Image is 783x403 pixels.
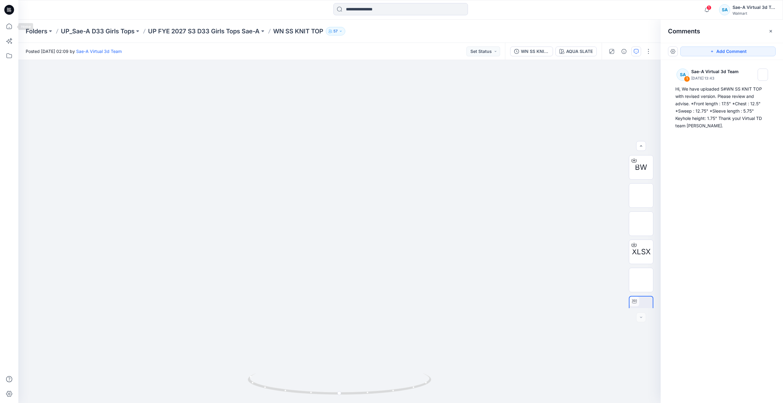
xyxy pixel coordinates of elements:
a: UP FYE 2027 S3 D33 Girls Tops Sae-A [148,27,260,35]
p: Sae-A Virtual 3d Team [691,68,740,75]
button: Details [619,47,629,56]
div: Walmart [733,11,775,16]
div: 1 [684,76,690,82]
div: AQUA SLATE [566,48,593,55]
div: SA [677,69,689,81]
div: WN SS KNIT TOP_REV1_FULL COLORWAYS [521,48,549,55]
p: 57 [333,28,338,35]
a: Sae-A Virtual 3d Team [76,49,122,54]
p: WN SS KNIT TOP [273,27,323,35]
p: [DATE] 13:43 [691,75,740,81]
button: WN SS KNIT TOP_REV1_FULL COLORWAYS [510,47,553,56]
a: UP_Sae-A D33 Girls Tops [61,27,135,35]
a: Folders [26,27,47,35]
div: Hi, We have uploaded S#WN SS KNIT TOP with revised version. Please review and advise. *Front leng... [675,85,768,129]
span: BW [635,162,647,173]
span: XLSX [632,246,651,257]
button: Add Comment [680,47,776,56]
div: Sae-A Virtual 3d Team [733,4,775,11]
span: 1 [707,5,711,10]
span: Posted [DATE] 02:09 by [26,48,122,54]
h2: Comments [668,28,700,35]
button: 57 [326,27,345,35]
div: SA [719,4,730,15]
button: AQUA SLATE [555,47,597,56]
